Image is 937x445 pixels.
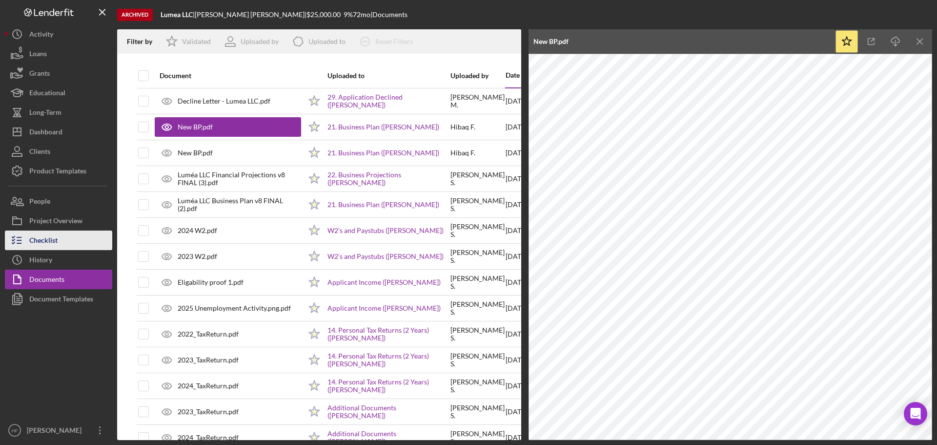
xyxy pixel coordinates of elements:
[161,10,193,19] b: Lumea LLC
[178,356,239,364] div: 2023_TaxReturn.pdf
[327,404,449,420] a: Additional Documents ([PERSON_NAME])
[29,83,65,105] div: Educational
[29,161,86,183] div: Product Templates
[327,149,439,157] a: 21. Business Plan ([PERSON_NAME])
[450,93,505,109] div: [PERSON_NAME] M .
[5,211,112,231] button: Project Overview
[5,122,112,142] button: Dashboard
[195,11,306,19] div: [PERSON_NAME] [PERSON_NAME] |
[29,191,50,213] div: People
[450,197,505,212] div: [PERSON_NAME] S .
[29,231,58,253] div: Checklist
[5,24,112,44] button: Activity
[178,304,291,312] div: 2025 Unemployment Activity.png.pdf
[178,227,217,234] div: 2024 W2.pdf
[29,289,93,311] div: Document Templates
[5,231,112,250] button: Checklist
[327,93,449,109] a: 29. Application Declined ([PERSON_NAME])
[904,402,927,425] div: Open Intercom Messenger
[506,218,539,243] div: [DATE]
[182,38,211,45] div: Validated
[5,103,112,122] button: Long-Term
[5,289,112,309] a: Document Templates
[29,103,61,125] div: Long-Term
[29,270,64,292] div: Documents
[29,24,53,46] div: Activity
[29,64,50,85] div: Grants
[327,123,439,131] a: 21. Business Plan ([PERSON_NAME])
[450,72,505,80] div: Uploaded by
[450,352,505,368] div: [PERSON_NAME] S .
[450,223,505,238] div: [PERSON_NAME] S .
[178,382,239,390] div: 2024_TaxReturn.pdf
[12,428,18,433] text: HF
[450,404,505,420] div: [PERSON_NAME] S .
[506,115,539,139] div: [DATE]
[506,244,539,269] div: [DATE]
[29,122,62,144] div: Dashboard
[5,44,112,64] button: Loans
[29,211,82,233] div: Project Overview
[327,171,449,187] a: 22. Business Projections ([PERSON_NAME])
[327,304,441,312] a: Applicant Income ([PERSON_NAME])
[178,434,239,442] div: 2024_TaxReturn.pdf
[5,421,112,440] button: HF[PERSON_NAME]
[308,38,346,45] div: Uploaded to
[327,378,449,394] a: 14. Personal Tax Returns (2 Years) ([PERSON_NAME])
[5,83,112,103] button: Educational
[178,123,213,131] div: New BP.pdf
[450,123,475,131] div: Hibaq F .
[5,142,112,161] button: Clients
[178,197,301,212] div: Luméa LLC Business Plan v8 FINAL (2).pdf
[506,322,539,346] div: [DATE]
[327,278,441,286] a: Applicant Income ([PERSON_NAME])
[506,192,539,217] div: [DATE]
[5,161,112,181] button: Product Templates
[178,253,217,260] div: 2023 W2.pdf
[506,167,539,191] div: [DATE]
[506,348,539,372] div: [DATE]
[241,38,279,45] div: Uploaded by
[327,326,449,342] a: 14. Personal Tax Returns (2 Years) ([PERSON_NAME])
[306,11,344,19] div: $25,000.00
[24,421,88,443] div: [PERSON_NAME]
[506,400,539,424] div: [DATE]
[29,44,47,66] div: Loans
[29,250,52,272] div: History
[127,38,160,45] div: Filter by
[178,97,270,105] div: Decline Letter - Lumea LLC.pdf
[353,32,423,51] button: Reset Filters
[178,171,301,187] div: Luméa LLC Financial Projections v8 FINAL (3).pdf
[178,330,239,338] div: 2022_TaxReturn.pdf
[450,326,505,342] div: [PERSON_NAME] S .
[370,11,407,19] div: | Documents
[5,191,112,211] button: People
[5,270,112,289] button: Documents
[29,142,50,164] div: Clients
[506,89,539,113] div: [DATE]
[506,71,520,79] div: Date
[161,11,195,19] div: |
[178,278,244,286] div: Eligability proof 1.pdf
[327,227,444,234] a: W2's and Paystubs ([PERSON_NAME])
[327,72,449,80] div: Uploaded to
[178,149,213,157] div: New BP.pdf
[450,171,505,187] div: [PERSON_NAME] S .
[5,250,112,270] button: History
[506,296,539,320] div: [DATE]
[506,374,539,398] div: [DATE]
[506,270,539,295] div: [DATE]
[327,201,439,209] a: 21. Business Plan ([PERSON_NAME])
[117,9,153,21] div: Archived
[178,408,239,416] div: 2023_TaxReturn.pdf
